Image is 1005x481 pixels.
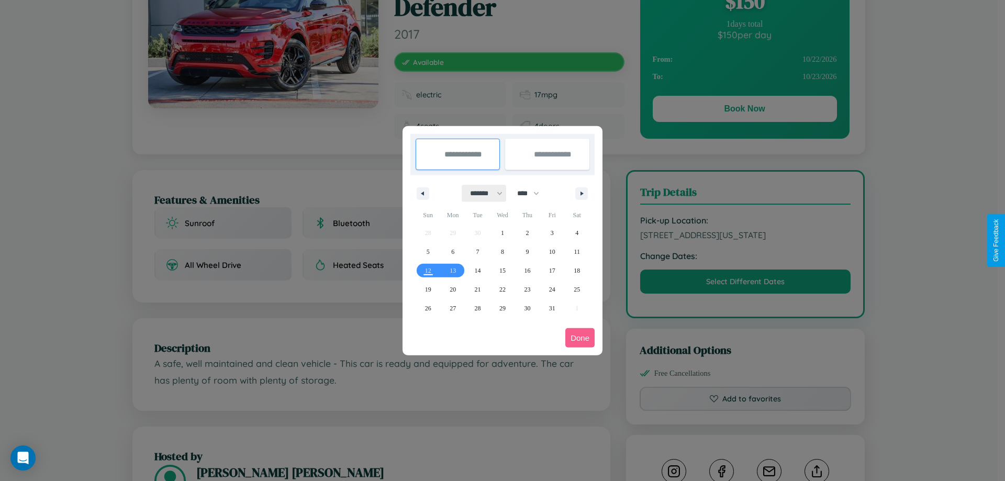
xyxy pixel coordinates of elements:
span: 10 [549,242,555,261]
button: 8 [490,242,515,261]
button: 13 [440,261,465,280]
button: 6 [440,242,465,261]
span: Mon [440,207,465,223]
button: 27 [440,299,465,318]
span: 14 [475,261,481,280]
button: 1 [490,223,515,242]
button: 21 [465,280,490,299]
span: Fri [540,207,564,223]
button: 22 [490,280,515,299]
button: 28 [465,299,490,318]
button: 3 [540,223,564,242]
span: 6 [451,242,454,261]
span: 25 [574,280,580,299]
span: Sun [416,207,440,223]
button: 4 [565,223,589,242]
span: 11 [574,242,580,261]
button: 31 [540,299,564,318]
span: 20 [450,280,456,299]
span: 31 [549,299,555,318]
span: Wed [490,207,515,223]
span: 7 [476,242,479,261]
button: 19 [416,280,440,299]
span: 13 [450,261,456,280]
button: 20 [440,280,465,299]
span: 15 [499,261,506,280]
div: Give Feedback [992,219,1000,262]
span: 9 [526,242,529,261]
span: 27 [450,299,456,318]
button: 9 [515,242,540,261]
span: 8 [501,242,504,261]
span: 24 [549,280,555,299]
button: 18 [565,261,589,280]
span: Thu [515,207,540,223]
span: 29 [499,299,506,318]
button: 29 [490,299,515,318]
span: 4 [575,223,578,242]
span: 21 [475,280,481,299]
span: 3 [551,223,554,242]
span: 22 [499,280,506,299]
button: 5 [416,242,440,261]
span: 30 [524,299,530,318]
button: 12 [416,261,440,280]
span: Tue [465,207,490,223]
button: 10 [540,242,564,261]
span: 17 [549,261,555,280]
button: 25 [565,280,589,299]
button: 17 [540,261,564,280]
button: 14 [465,261,490,280]
button: 16 [515,261,540,280]
span: Sat [565,207,589,223]
button: 7 [465,242,490,261]
div: Open Intercom Messenger [10,445,36,471]
span: 1 [501,223,504,242]
span: 5 [427,242,430,261]
span: 19 [425,280,431,299]
button: 24 [540,280,564,299]
span: 26 [425,299,431,318]
span: 16 [524,261,530,280]
span: 18 [574,261,580,280]
span: 12 [425,261,431,280]
button: 23 [515,280,540,299]
button: 2 [515,223,540,242]
button: 15 [490,261,515,280]
span: 23 [524,280,530,299]
button: Done [565,328,595,348]
button: 30 [515,299,540,318]
button: 26 [416,299,440,318]
span: 2 [526,223,529,242]
button: 11 [565,242,589,261]
span: 28 [475,299,481,318]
